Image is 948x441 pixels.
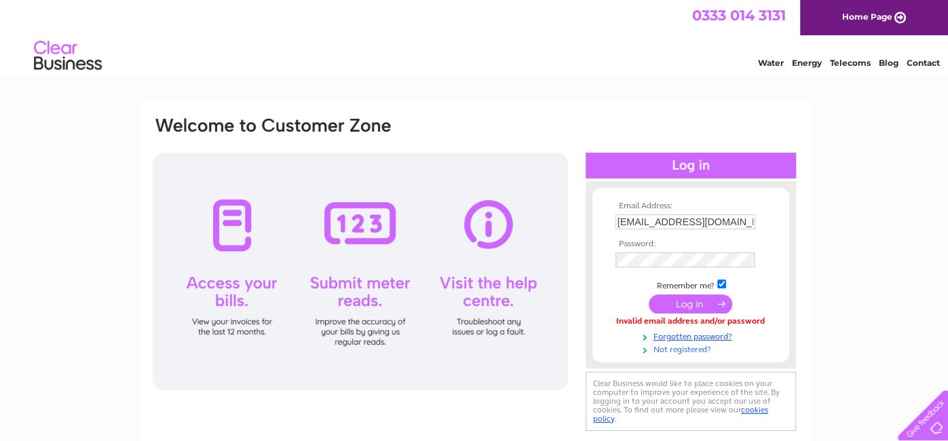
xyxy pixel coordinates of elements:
td: Remember me? [612,277,770,291]
th: Email Address: [612,202,770,211]
div: Invalid email address and/or password [615,317,766,326]
a: Contact [907,58,940,68]
a: Forgotten password? [615,329,770,342]
th: Password: [612,239,770,249]
div: Clear Business would like to place cookies on your computer to improve your experience of the sit... [586,372,796,431]
a: cookies policy [593,405,768,423]
a: Not registered? [615,342,770,355]
a: Blog [879,58,898,68]
input: Submit [649,294,732,313]
img: logo.png [33,35,102,77]
a: Water [758,58,784,68]
div: Clear Business is a trading name of Verastar Limited (registered in [GEOGRAPHIC_DATA] No. 3667643... [154,7,795,66]
a: Telecoms [830,58,871,68]
a: Energy [792,58,822,68]
a: 0333 014 3131 [692,7,786,24]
